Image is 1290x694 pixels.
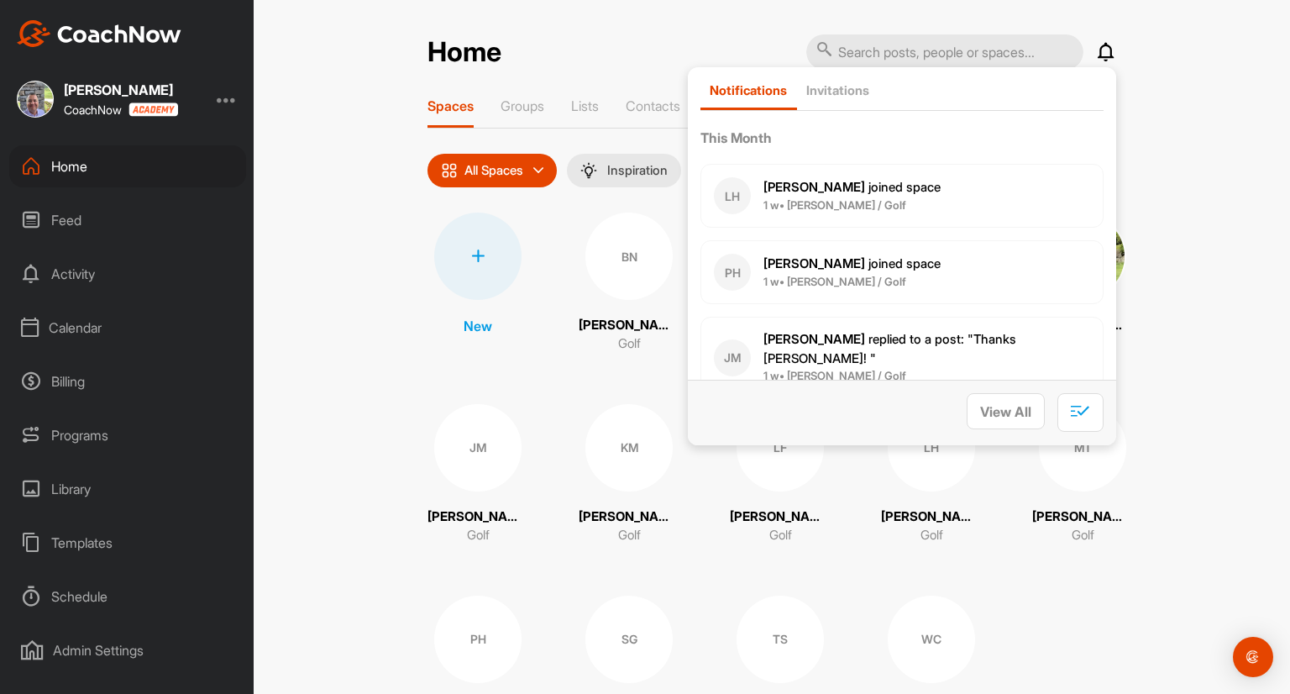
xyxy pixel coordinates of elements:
p: New [464,316,492,336]
b: [PERSON_NAME] [763,331,865,347]
a: KM[PERSON_NAME]Golf [579,404,679,545]
a: JM[PERSON_NAME]Golf [427,404,528,545]
div: JM [714,339,751,376]
div: LF [737,404,824,492]
p: [PERSON_NAME] [730,507,831,527]
div: Programs [9,414,246,456]
div: PH [714,254,751,291]
div: TS [737,596,824,683]
div: MT [1039,404,1126,492]
b: 1 w • [PERSON_NAME] / Golf [763,275,906,288]
div: Activity [9,253,246,295]
p: Notifications [710,82,787,98]
b: 1 w • [PERSON_NAME] / Golf [763,198,906,212]
div: KM [585,404,673,492]
div: CoachNow [64,103,178,117]
div: WC [888,596,975,683]
p: All Spaces [464,164,523,177]
p: Golf [1072,526,1094,545]
p: Golf [920,526,943,545]
p: [PERSON_NAME] [579,316,679,335]
p: Contacts [626,97,680,114]
p: Invitations [806,82,869,98]
div: SG [585,596,673,683]
b: [PERSON_NAME] [763,255,865,271]
p: Golf [769,526,792,545]
p: Golf [618,334,641,354]
div: Schedule [9,576,246,618]
a: LF[PERSON_NAME]Golf [730,404,831,545]
img: menuIcon [580,162,597,179]
img: CoachNow acadmey [128,103,178,117]
p: [PERSON_NAME] [427,507,528,527]
p: Groups [501,97,544,114]
button: View All [967,393,1045,429]
div: Feed [9,199,246,241]
div: LH [714,177,751,214]
span: joined space [763,255,941,271]
img: square_07a3156b73d8f64f777990daa6ac72da.jpg [17,81,54,118]
div: JM [434,404,522,492]
b: [PERSON_NAME] [763,179,865,195]
span: replied to a post : "Thanks [PERSON_NAME]! " [763,331,1016,366]
p: [PERSON_NAME] [881,507,982,527]
p: Lists [571,97,599,114]
div: PH [434,596,522,683]
p: [PERSON_NAME] [1032,507,1133,527]
span: View All [980,403,1031,420]
img: icon [441,162,458,179]
p: [PERSON_NAME] [579,507,679,527]
p: Spaces [427,97,474,114]
p: Inspiration [607,164,668,177]
p: Golf [618,526,641,545]
div: Templates [9,522,246,564]
div: BN [585,213,673,300]
div: Admin Settings [9,629,246,671]
div: Library [9,468,246,510]
b: 1 w • [PERSON_NAME] / Golf [763,369,906,382]
img: CoachNow [17,20,181,47]
a: LH[PERSON_NAME]Golf [881,404,982,545]
div: Billing [9,360,246,402]
div: Calendar [9,307,246,349]
div: LH [888,404,975,492]
div: Home [9,145,246,187]
input: Search posts, people or spaces... [806,34,1083,70]
span: joined space [763,179,941,195]
div: Open Intercom Messenger [1233,637,1273,677]
a: MT[PERSON_NAME]Golf [1032,404,1133,545]
div: [PERSON_NAME] [64,83,178,97]
h2: Home [427,36,501,69]
label: This Month [700,128,1104,148]
a: BN[PERSON_NAME]Golf [579,213,679,354]
p: Golf [467,526,490,545]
